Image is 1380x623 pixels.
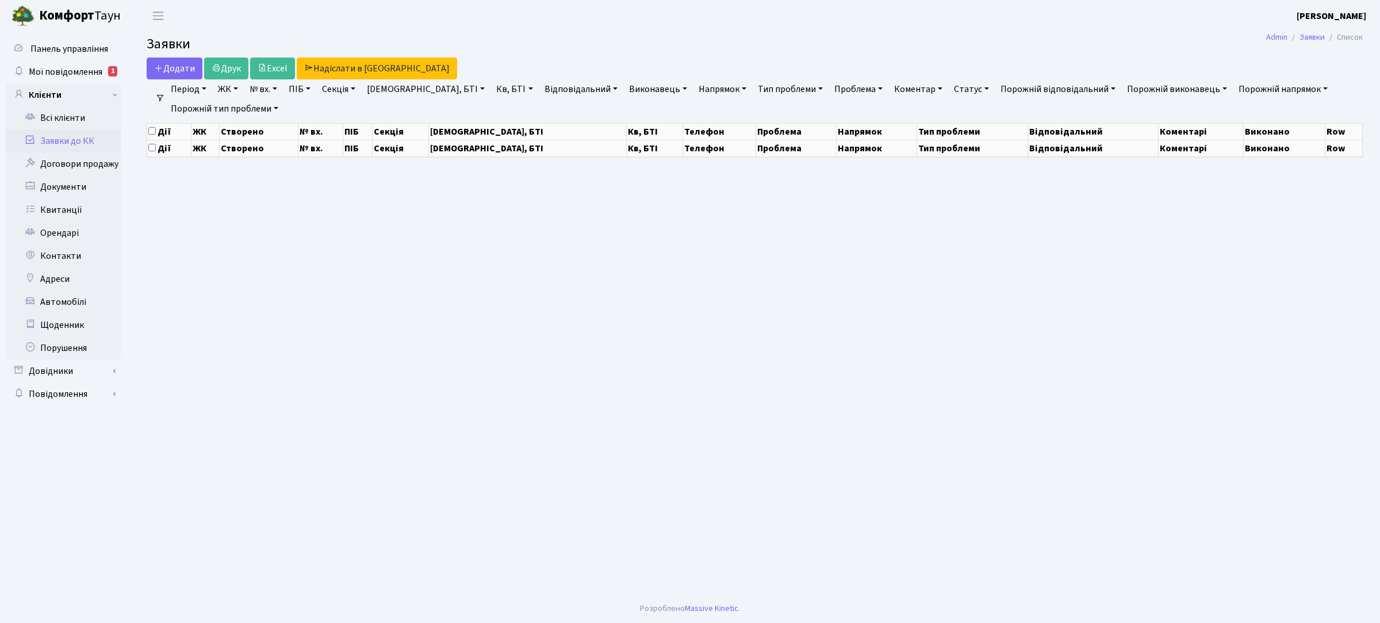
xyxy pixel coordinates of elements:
[147,58,202,79] a: Додати
[343,140,373,156] th: ПІБ
[284,79,315,99] a: ПІБ
[492,79,537,99] a: Кв, БТІ
[6,152,121,175] a: Договори продажу
[6,37,121,60] a: Панель управління
[890,79,947,99] a: Коментар
[996,79,1120,99] a: Порожній відповідальний
[166,79,211,99] a: Період
[1028,140,1159,156] th: Відповідальний
[917,123,1028,140] th: Тип проблеми
[1325,140,1363,156] th: Row
[1159,123,1244,140] th: Коментарі
[166,99,283,119] a: Порожній тип проблеми
[1325,123,1363,140] th: Row
[1244,140,1325,156] th: Виконано
[6,175,121,198] a: Документи
[756,123,837,140] th: Проблема
[6,383,121,406] a: Повідомлення
[949,79,994,99] a: Статус
[6,244,121,267] a: Контакти
[362,79,489,99] a: [DEMOGRAPHIC_DATA], БТІ
[428,123,627,140] th: [DEMOGRAPHIC_DATA], БТІ
[250,58,295,79] a: Excel
[627,123,683,140] th: Кв, БТІ
[540,79,622,99] a: Відповідальний
[147,34,190,54] span: Заявки
[298,140,343,156] th: № вх.
[373,123,428,140] th: Секція
[147,123,191,140] th: Дії
[6,83,121,106] a: Клієнти
[428,140,627,156] th: [DEMOGRAPHIC_DATA], БТІ
[837,123,917,140] th: Напрямок
[756,140,837,156] th: Проблема
[245,79,282,99] a: № вх.
[6,314,121,337] a: Щоденник
[627,140,683,156] th: Кв, БТІ
[6,267,121,291] a: Адреси
[837,140,917,156] th: Напрямок
[6,221,121,244] a: Орендарі
[1325,31,1363,44] li: Список
[144,6,172,25] button: Переключити навігацію
[917,140,1028,156] th: Тип проблеми
[830,79,887,99] a: Проблема
[343,123,373,140] th: ПІБ
[154,62,195,75] span: Додати
[30,43,108,55] span: Панель управління
[29,66,102,78] span: Мої повідомлення
[1244,123,1325,140] th: Виконано
[683,123,756,140] th: Телефон
[694,79,751,99] a: Напрямок
[1028,123,1159,140] th: Відповідальний
[1297,9,1366,23] a: [PERSON_NAME]
[6,198,121,221] a: Квитанції
[6,129,121,152] a: Заявки до КК
[147,140,191,156] th: Дії
[1266,31,1287,43] a: Admin
[753,79,827,99] a: Тип проблеми
[213,79,243,99] a: ЖК
[1249,25,1380,49] nav: breadcrumb
[317,79,360,99] a: Секція
[297,58,457,79] a: Надіслати в [GEOGRAPHIC_DATA]
[39,6,94,25] b: Комфорт
[6,360,121,383] a: Довідники
[1159,140,1244,156] th: Коментарі
[191,123,219,140] th: ЖК
[39,6,121,26] span: Таун
[191,140,219,156] th: ЖК
[6,291,121,314] a: Автомобілі
[108,66,117,77] div: 1
[1299,31,1325,43] a: Заявки
[220,123,298,140] th: Створено
[298,123,343,140] th: № вх.
[11,5,34,28] img: logo.png
[204,58,248,79] a: Друк
[6,60,121,83] a: Мої повідомлення1
[685,602,738,614] a: Massive Kinetic
[373,140,428,156] th: Секція
[640,602,740,615] div: Розроблено .
[1234,79,1332,99] a: Порожній напрямок
[1297,10,1366,22] b: [PERSON_NAME]
[1122,79,1232,99] a: Порожній виконавець
[6,106,121,129] a: Всі клієнти
[220,140,298,156] th: Створено
[683,140,756,156] th: Телефон
[624,79,692,99] a: Виконавець
[6,337,121,360] a: Порушення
